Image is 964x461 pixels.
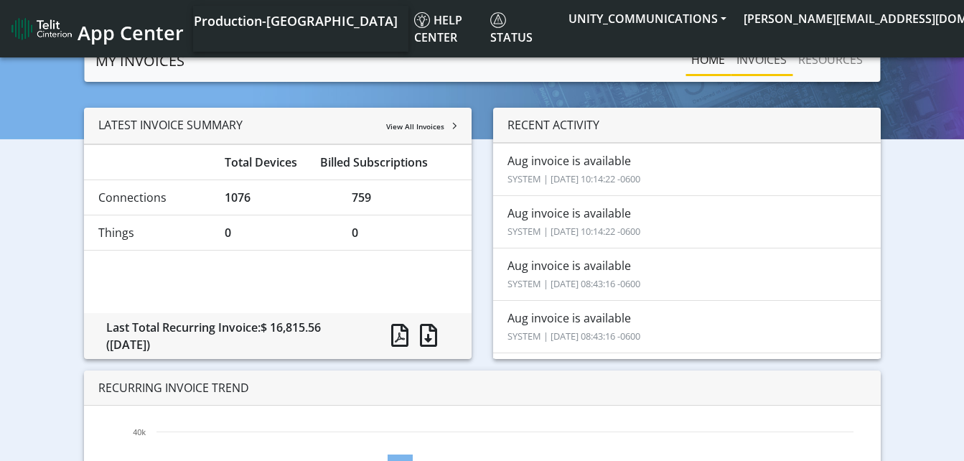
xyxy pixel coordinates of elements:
[95,319,369,353] div: Last Total Recurring Invoice:
[78,19,184,46] span: App Center
[341,224,468,241] div: 0
[507,172,640,185] small: SYSTEM | [DATE] 10:14:22 -0600
[685,45,731,74] a: Home
[194,12,398,29] span: Production-[GEOGRAPHIC_DATA]
[106,336,358,353] div: ([DATE])
[261,320,321,335] span: $ 16,815.56
[84,371,881,406] div: RECURRING INVOICE TREND
[408,6,485,52] a: Help center
[507,225,640,238] small: SYSTEM | [DATE] 10:14:22 -0600
[214,189,341,206] div: 1076
[133,428,146,437] text: 40k
[95,47,184,75] a: MY INVOICES
[493,143,881,196] li: Aug invoice is available
[493,300,881,353] li: Aug invoice is available
[11,17,72,40] img: logo-telit-cinterion-gw-new.png
[414,12,430,28] img: knowledge.svg
[214,224,341,241] div: 0
[84,108,472,144] div: LATEST INVOICE SUMMARY
[493,195,881,248] li: Aug invoice is available
[493,353,881,406] li: Jun invoice is available
[490,12,533,45] span: Status
[792,45,869,74] a: RESOURCES
[193,6,397,34] a: Your current platform instance
[560,6,735,32] button: UNITY_COMMUNICATIONS
[485,6,560,52] a: Status
[309,154,468,171] div: Billed Subscriptions
[341,189,468,206] div: 759
[11,14,182,45] a: App Center
[490,12,506,28] img: status.svg
[731,45,792,74] a: INVOICES
[493,248,881,301] li: Aug invoice is available
[507,330,640,343] small: SYSTEM | [DATE] 08:43:16 -0600
[88,189,215,206] div: Connections
[88,224,215,241] div: Things
[414,12,462,45] span: Help center
[214,154,309,171] div: Total Devices
[386,121,444,131] span: View All Invoices
[493,108,881,143] div: RECENT ACTIVITY
[507,277,640,290] small: SYSTEM | [DATE] 08:43:16 -0600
